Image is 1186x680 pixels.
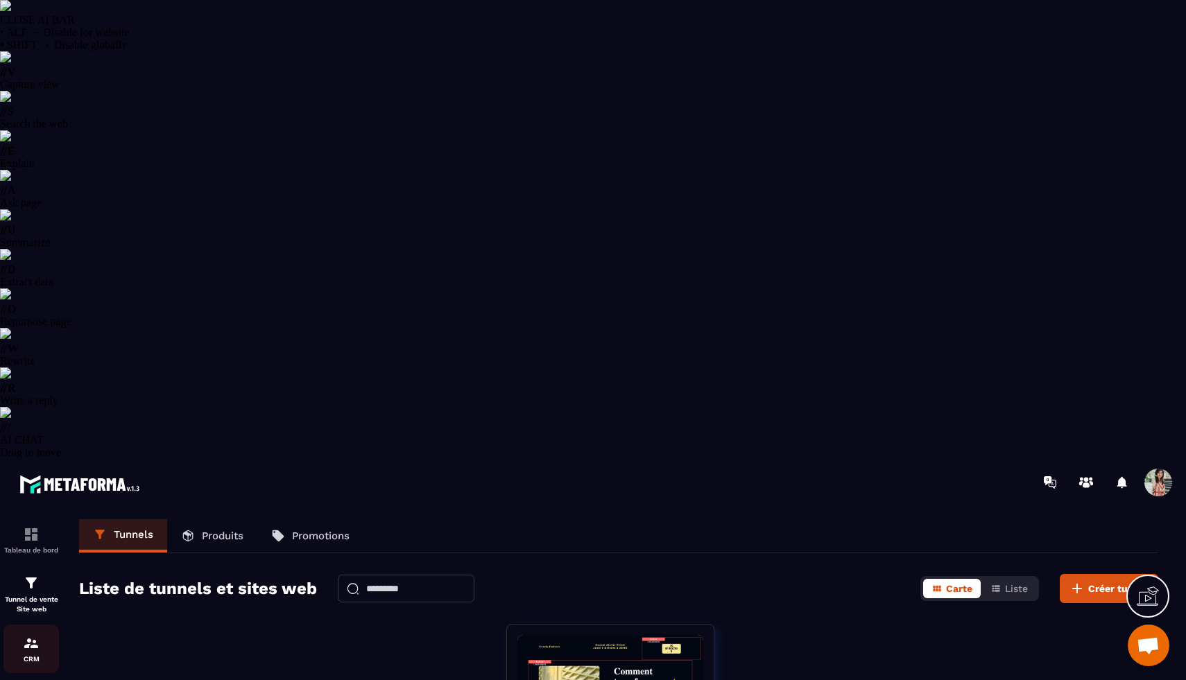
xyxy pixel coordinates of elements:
[23,526,40,543] img: formation
[3,546,59,554] p: Tableau de bord
[946,583,972,594] span: Carte
[3,655,59,663] p: CRM
[79,519,167,552] a: Tunnels
[79,575,317,602] h2: Liste de tunnels et sites web
[1060,574,1158,603] button: Créer tunnel
[3,595,59,614] p: Tunnel de vente Site web
[23,575,40,591] img: formation
[982,579,1036,598] button: Liste
[3,516,59,564] a: formationformationTableau de bord
[1088,582,1149,595] span: Créer tunnel
[23,635,40,652] img: formation
[1005,583,1028,594] span: Liste
[19,471,144,497] img: logo
[202,530,243,542] p: Produits
[114,528,153,541] p: Tunnels
[3,625,59,673] a: formationformationCRM
[257,519,363,552] a: Promotions
[292,530,350,542] p: Promotions
[3,564,59,625] a: formationformationTunnel de vente Site web
[167,519,257,552] a: Produits
[923,579,981,598] button: Carte
[1128,625,1169,666] div: Ouvrir le chat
